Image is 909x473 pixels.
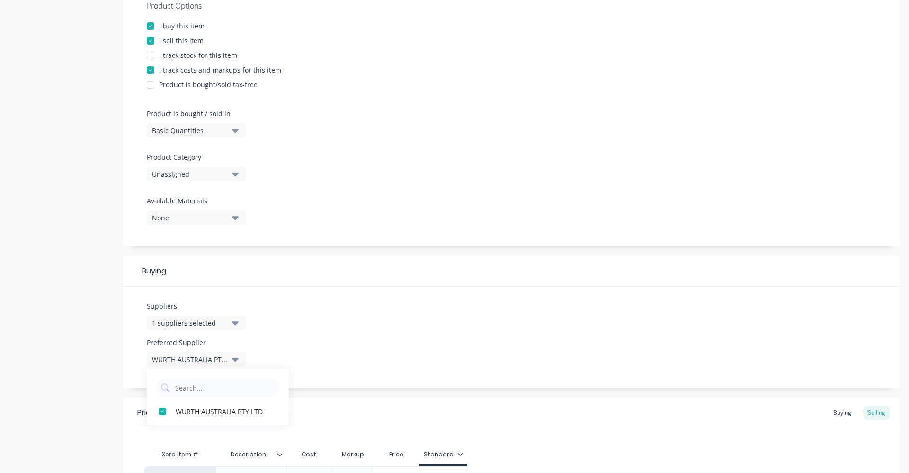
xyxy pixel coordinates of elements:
[147,109,241,118] label: Product is bought / sold in
[147,301,246,311] label: Suppliers
[147,196,246,206] label: Available Materials
[159,65,281,75] div: I track costs and markups for this item
[176,406,270,416] div: WURTH AUSTRALIA PTY LTD
[424,450,463,459] div: Standard
[152,318,228,328] div: 1 suppliers selected
[147,316,246,330] button: 1 suppliers selected
[147,167,246,181] button: Unassigned
[152,213,228,223] div: None
[152,355,228,364] div: WURTH AUSTRALIA PTY LTD
[147,352,246,366] button: WURTH AUSTRALIA PTY LTD
[137,407,161,418] div: Pricing
[147,210,246,225] button: None
[159,21,205,31] div: I buy this item
[123,256,900,287] div: Buying
[159,36,204,45] div: I sell this item
[332,445,374,464] div: Markup
[863,406,890,420] div: Selling
[829,406,856,420] div: Buying
[215,443,281,466] div: Description
[286,445,332,464] div: Cost
[174,378,275,397] input: Search...
[215,445,286,464] div: Description
[147,337,246,347] label: Preferred Supplier
[374,445,419,464] div: Price
[147,152,241,162] label: Product Category
[144,445,215,464] div: Xero Item #
[152,169,228,179] div: Unassigned
[159,80,258,90] div: Product is bought/sold tax-free
[152,126,228,136] div: Basic Quantities
[159,50,237,60] div: I track stock for this item
[147,123,246,137] button: Basic Quantities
